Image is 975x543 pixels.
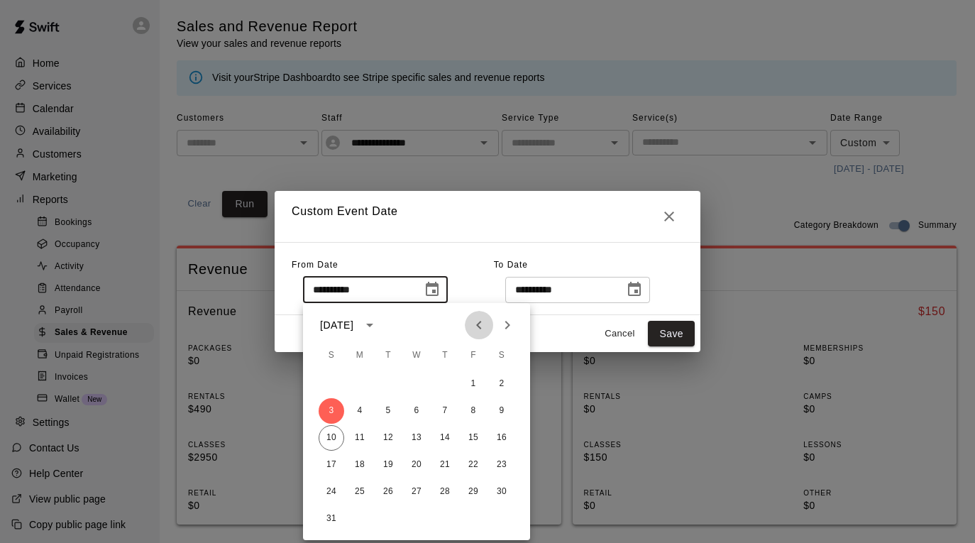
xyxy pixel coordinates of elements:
button: 6 [404,398,429,424]
button: Choose date, selected date is Aug 10, 2025 [620,275,649,304]
button: 7 [432,398,458,424]
button: 19 [375,452,401,478]
button: 28 [432,479,458,505]
span: Monday [347,341,373,370]
span: Tuesday [375,341,401,370]
span: Thursday [432,341,458,370]
button: 13 [404,425,429,451]
button: 11 [347,425,373,451]
button: 12 [375,425,401,451]
button: 3 [319,398,344,424]
button: 10 [319,425,344,451]
button: 26 [375,479,401,505]
button: Previous month [465,311,493,339]
button: 1 [461,371,486,397]
button: 24 [319,479,344,505]
button: Save [648,321,695,347]
button: 4 [347,398,373,424]
button: 30 [489,479,514,505]
button: 27 [404,479,429,505]
h2: Custom Event Date [275,191,700,242]
span: From Date [292,260,338,270]
button: 15 [461,425,486,451]
button: Close [655,202,683,231]
button: 9 [489,398,514,424]
button: 2 [489,371,514,397]
button: 16 [489,425,514,451]
span: Friday [461,341,486,370]
button: 18 [347,452,373,478]
button: Next month [493,311,522,339]
button: 25 [347,479,373,505]
button: 17 [319,452,344,478]
button: 20 [404,452,429,478]
button: 5 [375,398,401,424]
button: Choose date, selected date is Aug 3, 2025 [418,275,446,304]
button: 21 [432,452,458,478]
div: [DATE] [320,318,353,333]
button: 14 [432,425,458,451]
button: Cancel [597,323,642,345]
button: 29 [461,479,486,505]
span: Wednesday [404,341,429,370]
span: Saturday [489,341,514,370]
span: To Date [494,260,528,270]
button: 23 [489,452,514,478]
button: 31 [319,506,344,532]
button: calendar view is open, switch to year view [358,313,382,337]
span: Sunday [319,341,344,370]
button: 8 [461,398,486,424]
button: 22 [461,452,486,478]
